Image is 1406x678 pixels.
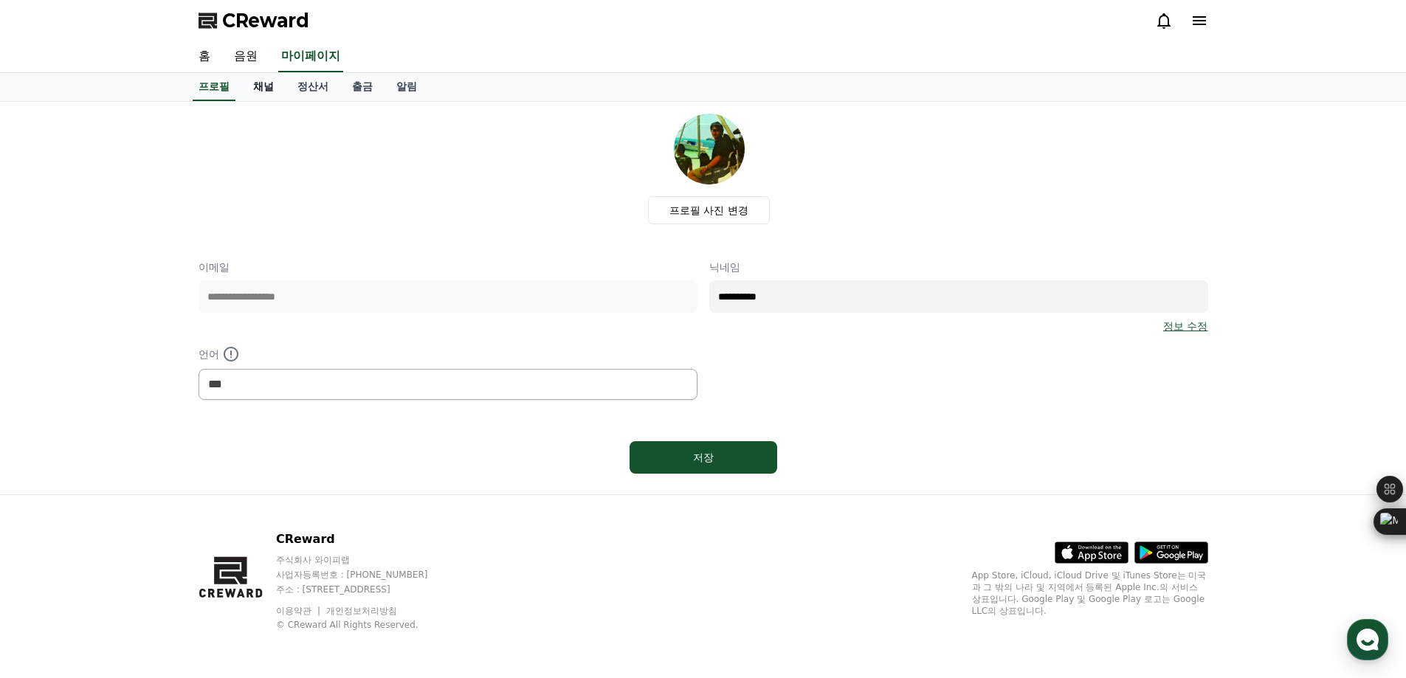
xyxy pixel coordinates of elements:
button: 저장 [630,441,777,474]
a: 알림 [385,73,429,101]
span: 설정 [228,490,246,502]
p: 사업자등록번호 : [PHONE_NUMBER] [276,569,456,581]
a: 프로필 [193,73,235,101]
a: 채널 [241,73,286,101]
p: 닉네임 [709,260,1208,274]
a: 설정 [190,468,283,505]
p: CReward [276,530,456,548]
a: 정보 수정 [1163,319,1207,333]
a: 출금 [340,73,385,101]
img: profile_image [674,114,745,184]
label: 프로필 사진 변경 [648,196,770,224]
p: 이메일 [199,260,697,274]
a: 음원 [222,41,269,72]
a: CReward [199,9,309,32]
a: 대화 [97,468,190,505]
a: 정산서 [286,73,340,101]
p: 주식회사 와이피랩 [276,554,456,566]
span: 대화 [135,491,153,502]
p: 언어 [199,345,697,363]
a: 홈 [187,41,222,72]
a: 이용약관 [276,606,323,616]
p: © CReward All Rights Reserved. [276,619,456,631]
span: CReward [222,9,309,32]
a: 홈 [4,468,97,505]
a: 개인정보처리방침 [326,606,397,616]
div: 저장 [659,450,748,465]
a: 마이페이지 [278,41,343,72]
p: 주소 : [STREET_ADDRESS] [276,584,456,595]
span: 홈 [46,490,55,502]
p: App Store, iCloud, iCloud Drive 및 iTunes Store는 미국과 그 밖의 나라 및 지역에서 등록된 Apple Inc.의 서비스 상표입니다. Goo... [972,570,1208,617]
